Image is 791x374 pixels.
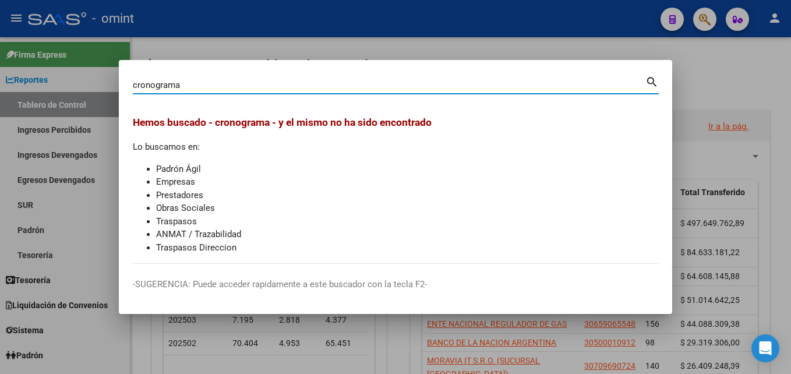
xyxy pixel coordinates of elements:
[156,175,658,189] li: Empresas
[156,241,658,255] li: Traspasos Direccion
[133,278,658,291] p: -SUGERENCIA: Puede acceder rapidamente a este buscador con la tecla F2-
[156,202,658,215] li: Obras Sociales
[156,228,658,241] li: ANMAT / Trazabilidad
[156,189,658,202] li: Prestadores
[156,215,658,228] li: Traspasos
[156,163,658,176] li: Padrón Ágil
[133,117,432,128] span: Hemos buscado - cronograma - y el mismo no ha sido encontrado
[133,115,658,254] div: Lo buscamos en:
[645,74,659,88] mat-icon: search
[751,334,779,362] div: Open Intercom Messenger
